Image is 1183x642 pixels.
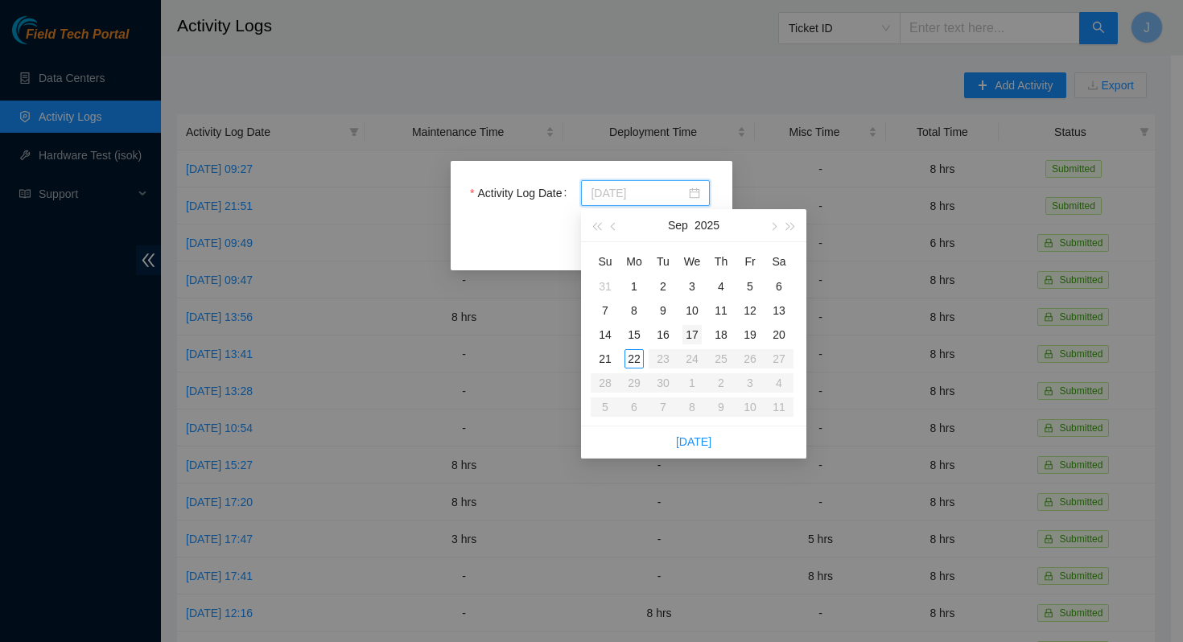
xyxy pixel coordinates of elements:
td: 2025-09-13 [765,298,793,323]
div: 11 [711,301,731,320]
td: 2025-09-21 [591,347,620,371]
td: 2025-09-06 [765,274,793,298]
td: 2025-09-14 [591,323,620,347]
label: Activity Log Date [470,180,573,206]
a: [DATE] [676,435,711,448]
td: 2025-09-02 [649,274,678,298]
td: 2025-09-05 [736,274,765,298]
td: 2025-08-31 [591,274,620,298]
button: 2025 [695,209,719,241]
div: 21 [596,349,615,368]
td: 2025-09-07 [591,298,620,323]
th: Fr [736,249,765,274]
div: 1 [624,277,644,296]
td: 2025-09-22 [620,347,649,371]
div: 7 [596,301,615,320]
div: 19 [740,325,760,344]
th: We [678,249,707,274]
th: Su [591,249,620,274]
div: 3 [682,277,702,296]
div: 22 [624,349,644,368]
div: 16 [653,325,673,344]
th: Tu [649,249,678,274]
td: 2025-09-20 [765,323,793,347]
td: 2025-09-15 [620,323,649,347]
td: 2025-09-18 [707,323,736,347]
div: 8 [624,301,644,320]
button: Sep [668,209,688,241]
input: Activity Log Date [591,184,686,202]
td: 2025-09-08 [620,298,649,323]
td: 2025-09-19 [736,323,765,347]
td: 2025-09-09 [649,298,678,323]
td: 2025-09-03 [678,274,707,298]
td: 2025-09-01 [620,274,649,298]
td: 2025-09-16 [649,323,678,347]
div: 9 [653,301,673,320]
th: Mo [620,249,649,274]
div: 14 [596,325,615,344]
td: 2025-09-12 [736,298,765,323]
div: 31 [596,277,615,296]
div: 15 [624,325,644,344]
div: 2 [653,277,673,296]
td: 2025-09-04 [707,274,736,298]
td: 2025-09-11 [707,298,736,323]
div: 13 [769,301,789,320]
th: Th [707,249,736,274]
div: 12 [740,301,760,320]
div: 4 [711,277,731,296]
th: Sa [765,249,793,274]
div: 20 [769,325,789,344]
div: 17 [682,325,702,344]
div: 5 [740,277,760,296]
div: 6 [769,277,789,296]
td: 2025-09-10 [678,298,707,323]
div: 10 [682,301,702,320]
div: 18 [711,325,731,344]
td: 2025-09-17 [678,323,707,347]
